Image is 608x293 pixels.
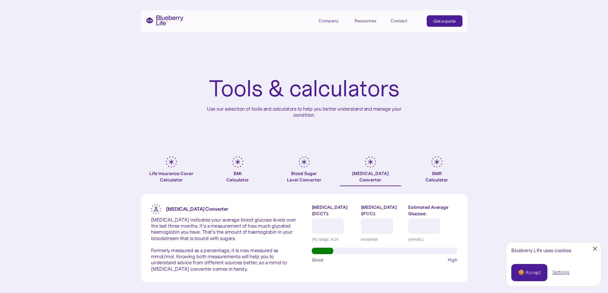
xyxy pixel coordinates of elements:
span: High [448,257,457,263]
div: Resources [355,15,383,26]
label: [MEDICAL_DATA] (DCCT): [312,204,356,217]
div: (%) range: 4-24 [312,236,356,243]
a: Close Cookie Popup [589,242,601,255]
div: Company [319,18,338,24]
div: Contact [391,18,407,24]
span: Good [312,257,323,263]
div: mmol/mol [361,236,403,243]
a: Get a quote [427,15,462,27]
label: [MEDICAL_DATA] (IFCC): [361,204,403,217]
div: [MEDICAL_DATA] Converter [352,170,389,183]
a: Life Insurance Cover Calculator [141,156,202,186]
a: Settings [552,269,569,276]
h1: Tools & calculators [209,77,399,101]
div: Life Insurance Cover Calculator [141,170,202,183]
div: Resources [355,18,376,24]
a: BMRCalculator [406,156,468,186]
label: Estimated Average Glucose: [408,204,457,217]
a: [MEDICAL_DATA]Converter [340,156,401,186]
p: Use our selection of tools and calculators to help you better understand and manage your condition. [202,106,406,118]
p: [MEDICAL_DATA] indicates your average blood glucose levels over the last three months. It’s a mea... [151,217,296,272]
div: Blueberry Life uses cookies [511,247,596,253]
div: Blood Sugar Level Converter [287,170,321,183]
div: Get a quote [433,18,456,24]
a: 🍪 Accept [511,264,547,281]
div: BMI Calculator [226,170,249,183]
a: BMICalculator [207,156,268,186]
a: home [146,15,184,26]
a: Contact [391,15,419,26]
div: Company [319,15,347,26]
div: 🍪 Accept [518,269,541,276]
strong: [MEDICAL_DATA] Converter [166,206,228,212]
a: Blood SugarLevel Converter [274,156,335,186]
div: (mmol/L) [408,236,457,243]
div: BMR Calculator [425,170,448,183]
